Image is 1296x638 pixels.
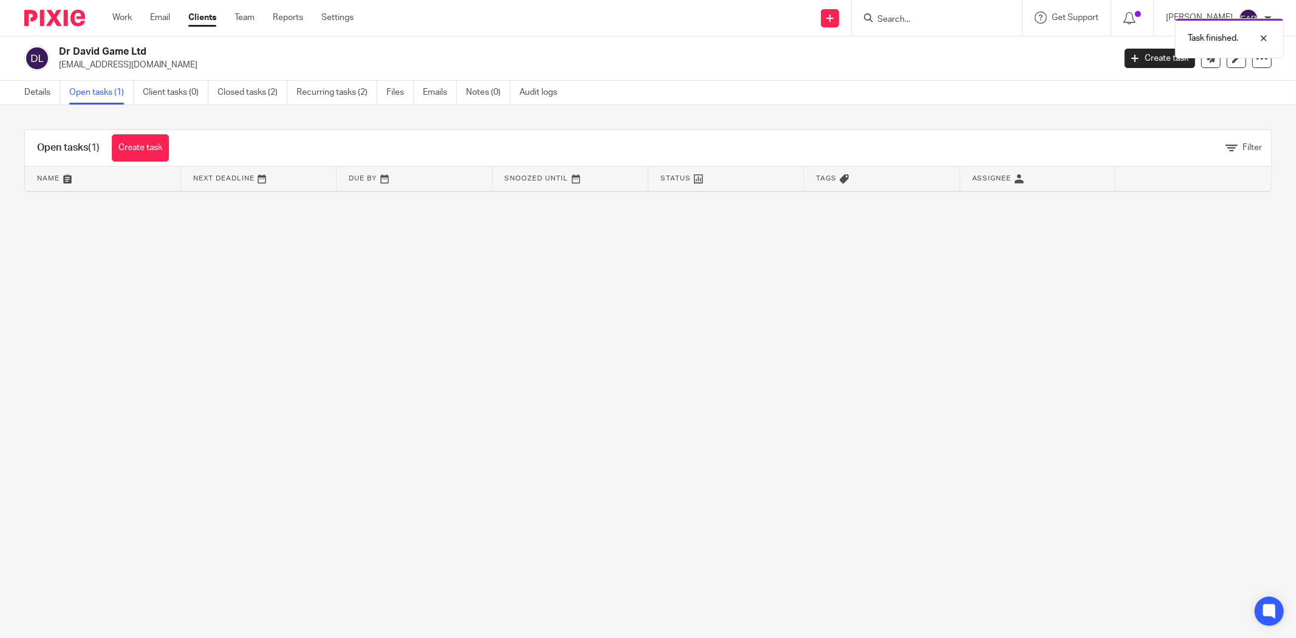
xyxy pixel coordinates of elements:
[1188,32,1238,44] p: Task finished.
[423,81,457,105] a: Emails
[660,175,691,182] span: Status
[24,46,50,71] img: svg%3E
[505,175,569,182] span: Snoozed Until
[37,142,100,154] h1: Open tasks
[69,81,134,105] a: Open tasks (1)
[816,175,837,182] span: Tags
[88,143,100,153] span: (1)
[24,81,60,105] a: Details
[188,12,216,24] a: Clients
[59,59,1106,71] p: [EMAIL_ADDRESS][DOMAIN_NAME]
[1239,9,1258,28] img: svg%3E
[321,12,354,24] a: Settings
[466,81,510,105] a: Notes (0)
[112,12,132,24] a: Work
[24,10,85,26] img: Pixie
[1125,49,1195,68] a: Create task
[59,46,897,58] h2: Dr David Game Ltd
[273,12,303,24] a: Reports
[386,81,414,105] a: Files
[297,81,377,105] a: Recurring tasks (2)
[218,81,287,105] a: Closed tasks (2)
[112,134,169,162] a: Create task
[143,81,208,105] a: Client tasks (0)
[235,12,255,24] a: Team
[1243,143,1262,152] span: Filter
[519,81,566,105] a: Audit logs
[150,12,170,24] a: Email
